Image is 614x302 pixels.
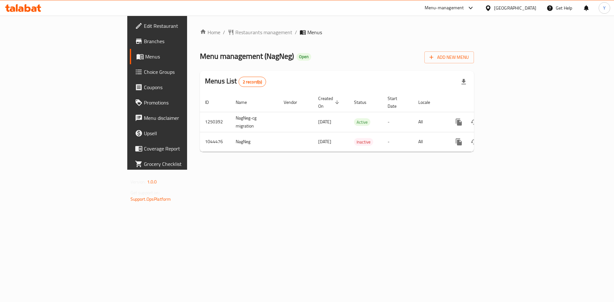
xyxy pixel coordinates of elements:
[425,4,464,12] div: Menu-management
[296,53,311,61] div: Open
[130,34,230,49] a: Branches
[239,79,266,85] span: 2 record(s)
[388,95,405,110] span: Start Date
[467,114,482,130] button: Change Status
[235,28,292,36] span: Restaurants management
[200,28,474,36] nav: breadcrumb
[205,76,266,87] h2: Menus List
[231,132,279,151] td: NagNeg
[354,98,375,106] span: Status
[295,28,297,36] li: /
[205,98,217,106] span: ID
[382,112,413,132] td: -
[130,64,230,80] a: Choice Groups
[446,93,518,112] th: Actions
[456,74,471,89] div: Export file
[318,95,341,110] span: Created On
[424,51,474,63] button: Add New Menu
[228,28,292,36] a: Restaurants management
[130,178,146,186] span: Version:
[130,18,230,34] a: Edit Restaurant
[145,53,225,60] span: Menus
[318,118,331,126] span: [DATE]
[144,160,225,168] span: Grocery Checklist
[451,134,467,150] button: more
[284,98,305,106] span: Vendor
[130,195,171,203] a: Support.OpsPlatform
[144,68,225,76] span: Choice Groups
[296,54,311,59] span: Open
[130,156,230,172] a: Grocery Checklist
[130,141,230,156] a: Coverage Report
[239,77,266,87] div: Total records count
[144,129,225,137] span: Upsell
[418,98,438,106] span: Locale
[307,28,322,36] span: Menus
[144,99,225,106] span: Promotions
[130,126,230,141] a: Upsell
[318,137,331,146] span: [DATE]
[354,119,370,126] span: Active
[231,112,279,132] td: NagNeg-cg migration
[354,138,373,146] span: Inactive
[200,93,518,152] table: enhanced table
[382,132,413,151] td: -
[494,4,536,12] div: [GEOGRAPHIC_DATA]
[451,114,467,130] button: more
[147,178,157,186] span: 1.0.0
[130,49,230,64] a: Menus
[130,80,230,95] a: Coupons
[144,22,225,30] span: Edit Restaurant
[130,189,160,197] span: Get support on:
[603,4,606,12] span: Y
[144,83,225,91] span: Coupons
[144,114,225,122] span: Menu disclaimer
[467,134,482,150] button: Change Status
[236,98,255,106] span: Name
[200,49,294,63] span: Menu management ( NagNeg )
[354,118,370,126] div: Active
[429,53,469,61] span: Add New Menu
[130,110,230,126] a: Menu disclaimer
[130,95,230,110] a: Promotions
[144,145,225,152] span: Coverage Report
[413,132,446,151] td: All
[413,112,446,132] td: All
[144,37,225,45] span: Branches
